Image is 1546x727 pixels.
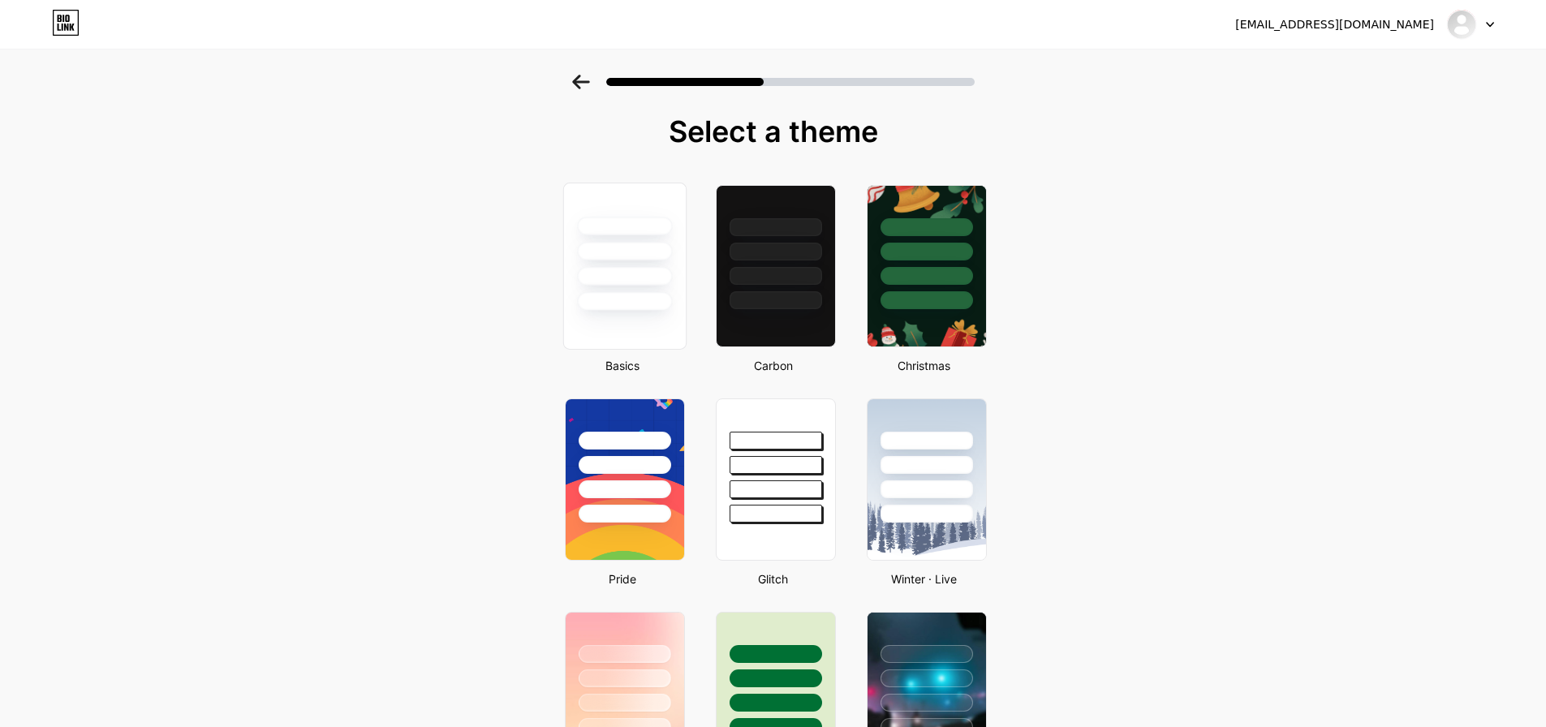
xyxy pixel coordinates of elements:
div: Christmas [862,357,987,374]
div: Select a theme [558,115,988,148]
div: Carbon [711,357,836,374]
div: Pride [560,570,685,587]
div: Glitch [711,570,836,587]
div: Winter · Live [862,570,987,587]
img: mil ten [1446,9,1477,40]
div: Basics [560,357,685,374]
div: [EMAIL_ADDRESS][DOMAIN_NAME] [1235,16,1434,33]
